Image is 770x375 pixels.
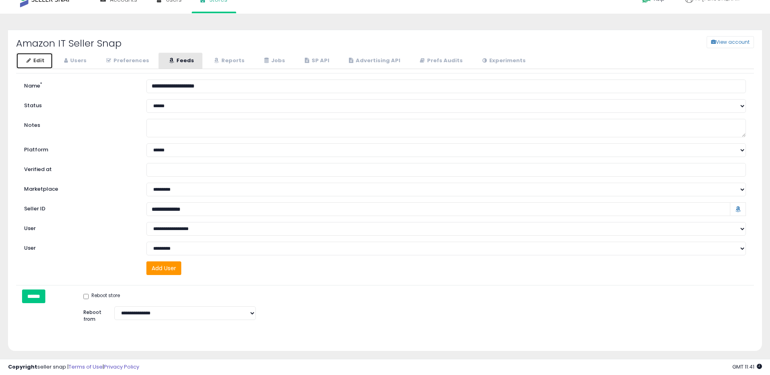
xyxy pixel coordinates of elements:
button: View account [707,36,754,48]
label: Seller ID [18,202,140,213]
strong: Copyright [8,363,37,371]
label: User [18,222,140,232]
a: Terms of Use [69,363,103,371]
a: Jobs [254,53,294,69]
div: seller snap | | [8,363,139,371]
a: Preferences [96,53,158,69]
label: Notes [18,119,140,129]
label: Platform [18,143,140,154]
h2: Amazon IT Seller Snap [10,38,322,49]
a: Prefs Audits [409,53,471,69]
a: View account [701,36,713,48]
a: Edit [16,53,53,69]
input: Reboot store [83,294,89,299]
a: Privacy Policy [104,363,139,371]
label: Marketplace [18,183,140,193]
a: Users [54,53,95,69]
label: Status [18,99,140,110]
span: 2025-10-8 11:41 GMT [732,363,762,371]
label: Name [18,79,140,90]
a: SP API [294,53,338,69]
label: Reboot store [83,292,120,300]
a: Feeds [158,53,203,69]
label: Verified at [18,163,140,173]
a: Reports [203,53,253,69]
a: Experiments [472,53,534,69]
label: Reboot from [77,306,108,322]
a: Advertising API [338,53,409,69]
button: Add User [146,261,181,275]
label: User [18,242,140,252]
